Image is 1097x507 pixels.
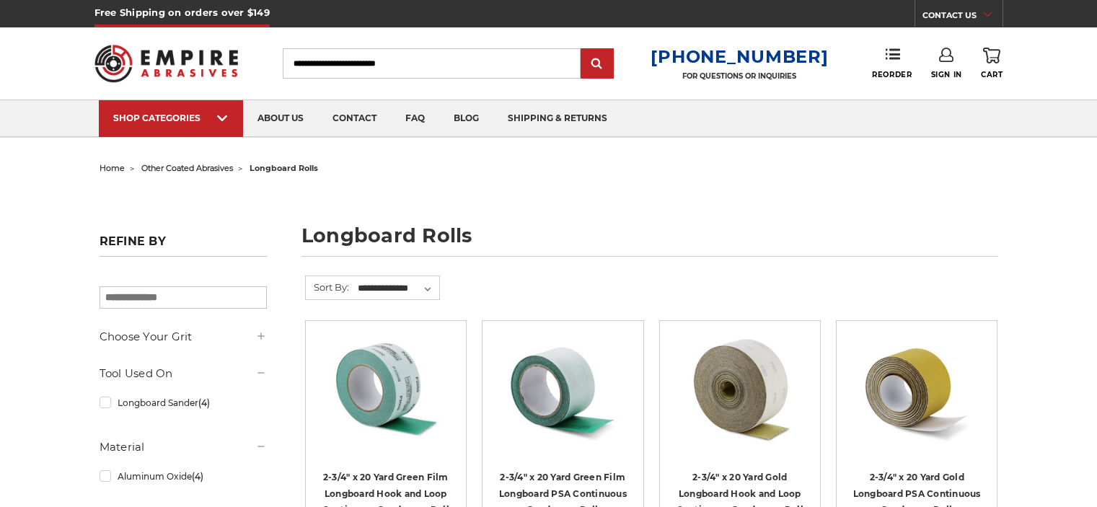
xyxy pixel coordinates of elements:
span: (4) [198,397,210,408]
a: Aluminum Oxide [100,464,267,489]
a: Reorder [872,48,912,79]
span: longboard rolls [250,163,318,173]
label: Sort By: [306,276,349,298]
span: Sign In [931,70,962,79]
span: Cart [981,70,1003,79]
img: Black Hawk 400 Grit Gold PSA Sandpaper Roll, 2 3/4" wide, for final touches on surfaces. [859,331,974,446]
input: Submit [583,50,612,79]
a: Black Hawk 400 Grit Gold PSA Sandpaper Roll, 2 3/4" wide, for final touches on surfaces. [847,331,987,471]
a: Premium Green Film Sandpaper Roll with PSA for professional-grade sanding, 2 3/4" x 20 yards. [493,331,633,471]
a: Longboard Sander [100,390,267,415]
div: SHOP CATEGORIES [113,113,229,123]
a: home [100,163,125,173]
a: about us [243,100,318,137]
h5: Tool Used On [100,365,267,382]
a: Empire Abrasives 80 grit coarse gold sandpaper roll, 2 3/4" by 20 yards, unrolled end for quick i... [670,331,810,471]
h5: Choose Your Grit [100,328,267,345]
a: Cart [981,48,1003,79]
img: Premium Green Film Sandpaper Roll with PSA for professional-grade sanding, 2 3/4" x 20 yards. [505,331,620,446]
h1: longboard rolls [301,226,998,257]
a: faq [391,100,439,137]
h5: Refine by [100,234,267,257]
span: (4) [192,471,203,482]
a: Green Film Longboard Sandpaper Roll ideal for automotive sanding and bodywork preparation. [316,331,456,471]
p: FOR QUESTIONS OR INQUIRIES [651,71,828,81]
a: contact [318,100,391,137]
select: Sort By: [356,278,439,299]
a: [PHONE_NUMBER] [651,46,828,67]
a: other coated abrasives [141,163,233,173]
img: Green Film Longboard Sandpaper Roll ideal for automotive sanding and bodywork preparation. [328,331,444,446]
a: shipping & returns [493,100,622,137]
span: Reorder [872,70,912,79]
h5: Material [100,438,267,456]
a: blog [439,100,493,137]
img: Empire Abrasives 80 grit coarse gold sandpaper roll, 2 3/4" by 20 yards, unrolled end for quick i... [682,331,798,446]
a: CONTACT US [922,7,1003,27]
img: Empire Abrasives [94,35,239,92]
